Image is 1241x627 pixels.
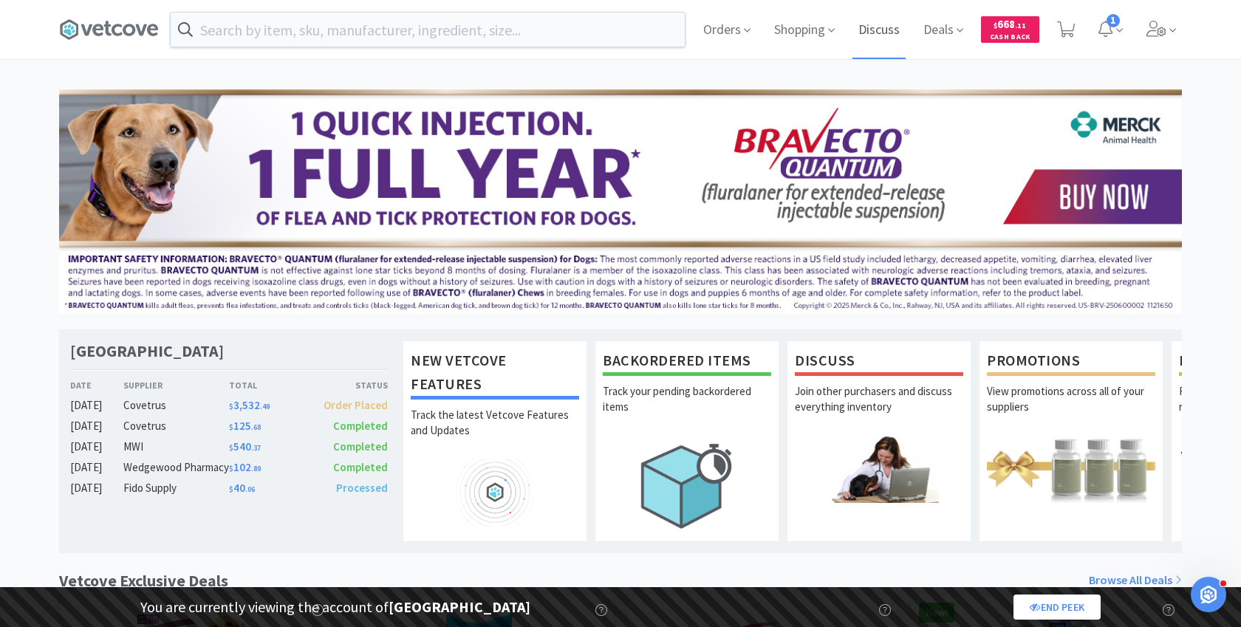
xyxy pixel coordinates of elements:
[140,595,530,619] p: You are currently viewing the account of
[308,378,388,392] div: Status
[603,435,771,536] img: hero_backorders.png
[70,340,224,362] h1: [GEOGRAPHIC_DATA]
[333,460,388,474] span: Completed
[603,383,771,435] p: Track your pending backordered items
[70,438,388,456] a: [DATE]MWI$540.37Completed
[70,459,123,476] div: [DATE]
[987,383,1155,435] p: View promotions across all of your suppliers
[70,417,388,435] a: [DATE]Covetrus$125.68Completed
[336,481,388,495] span: Processed
[987,349,1155,376] h1: Promotions
[389,597,530,616] strong: [GEOGRAPHIC_DATA]
[229,422,233,432] span: $
[411,459,579,526] img: hero_feature_roadmap.png
[123,378,229,392] div: Supplier
[70,378,123,392] div: Date
[1107,14,1120,27] span: 1
[123,459,229,476] div: Wedgewood Pharmacy
[229,443,233,453] span: $
[994,21,997,30] span: $
[324,398,388,412] span: Order Placed
[411,349,579,400] h1: New Vetcove Features
[229,419,261,433] span: 125
[123,479,229,497] div: Fido Supply
[59,89,1182,314] img: 3ffb5edee65b4d9ab6d7b0afa510b01f.jpg
[123,438,229,456] div: MWI
[1191,577,1226,612] iframe: Intercom live chat
[171,13,685,47] input: Search by item, sku, manufacturer, ingredient, size...
[229,484,233,494] span: $
[245,484,255,494] span: . 06
[229,398,270,412] span: 3,532
[251,443,261,453] span: . 37
[251,422,261,432] span: . 68
[795,435,963,502] img: hero_discuss.png
[852,24,906,37] a: Discuss
[229,378,309,392] div: Total
[795,383,963,435] p: Join other purchasers and discuss everything inventory
[403,340,587,541] a: New Vetcove FeaturesTrack the latest Vetcove Features and Updates
[979,340,1163,541] a: PromotionsView promotions across all of your suppliers
[59,568,228,594] h1: Vetcove Exclusive Deals
[990,33,1030,43] span: Cash Back
[123,397,229,414] div: Covetrus
[229,460,261,474] span: 102
[1089,571,1182,590] a: Browse All Deals
[1013,595,1101,620] a: End Peek
[787,340,971,541] a: DiscussJoin other purchasers and discuss everything inventory
[70,438,123,456] div: [DATE]
[981,10,1039,49] a: $668.11Cash Back
[229,481,255,495] span: 40
[411,407,579,459] p: Track the latest Vetcove Features and Updates
[987,435,1155,502] img: hero_promotions.png
[251,464,261,473] span: . 89
[994,17,1026,31] span: 668
[70,479,123,497] div: [DATE]
[123,417,229,435] div: Covetrus
[229,464,233,473] span: $
[333,419,388,433] span: Completed
[70,459,388,476] a: [DATE]Wedgewood Pharmacy$102.89Completed
[70,397,123,414] div: [DATE]
[260,402,270,411] span: . 49
[333,439,388,453] span: Completed
[229,402,233,411] span: $
[1015,21,1026,30] span: . 11
[229,439,261,453] span: 540
[795,349,963,376] h1: Discuss
[595,340,779,541] a: Backordered ItemsTrack your pending backordered items
[603,349,771,376] h1: Backordered Items
[70,417,123,435] div: [DATE]
[70,479,388,497] a: [DATE]Fido Supply$40.06Processed
[70,397,388,414] a: [DATE]Covetrus$3,532.49Order Placed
